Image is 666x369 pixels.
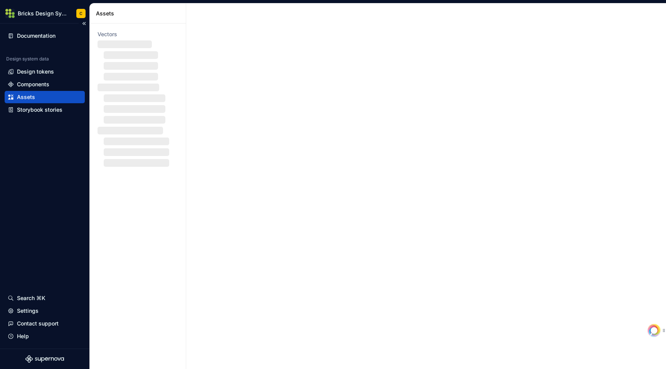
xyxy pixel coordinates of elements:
div: Assets [96,10,183,17]
a: Assets [5,91,85,103]
div: Help [17,332,29,340]
button: Search ⌘K [5,292,85,304]
div: Settings [17,307,39,315]
div: Storybook stories [17,106,62,114]
div: Components [17,81,49,88]
a: Design tokens [5,65,85,78]
div: Bricks Design System [18,10,67,17]
div: C [79,10,82,17]
button: Contact support [5,317,85,330]
a: Settings [5,305,85,317]
button: Collapse sidebar [79,18,89,29]
img: 161f63f2-5054-41f6-a942-6c94e06a200b.png [5,9,15,18]
div: Design tokens [17,68,54,75]
button: Help [5,330,85,342]
div: Design system data [6,56,49,62]
button: Bricks Design SystemC [2,5,88,22]
a: Documentation [5,30,85,42]
div: Search ⌘K [17,294,45,302]
div: Documentation [17,32,55,40]
div: Contact support [17,320,59,327]
div: Assets [17,93,35,101]
div: Vectors [98,30,178,38]
a: Storybook stories [5,104,85,116]
svg: Supernova Logo [25,355,64,363]
a: Components [5,78,85,91]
